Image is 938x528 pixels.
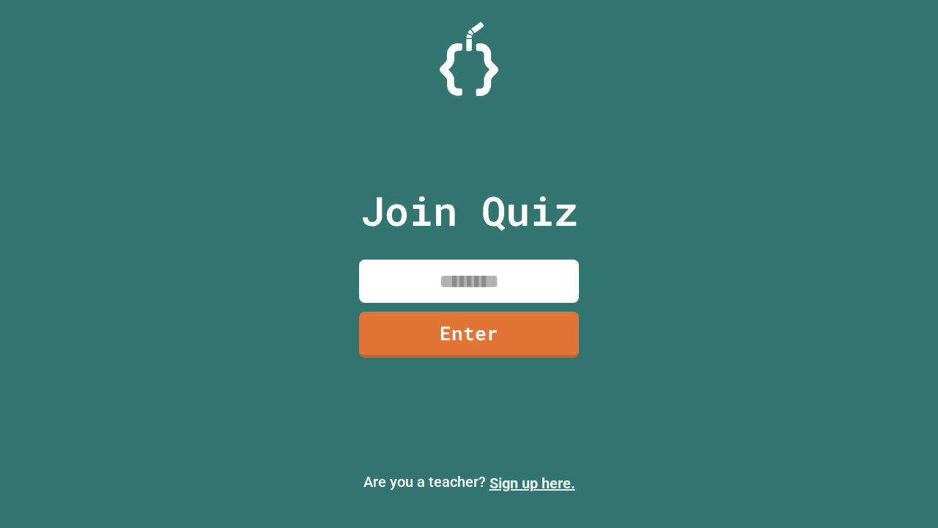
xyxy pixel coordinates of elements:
iframe: chat widget [816,406,923,468]
p: Are you a teacher? [12,471,926,494]
a: Enter [359,312,579,358]
a: Sign up here. [490,474,575,492]
iframe: chat widget [876,469,923,513]
img: Logo.svg [440,22,498,96]
p: Join Quiz [361,180,578,241]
